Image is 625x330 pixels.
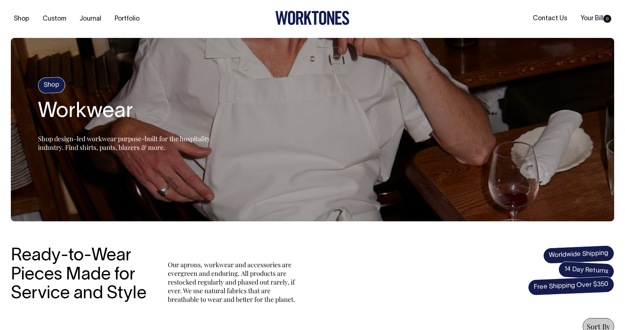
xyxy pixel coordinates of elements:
a: Custom [40,13,69,25]
a: Contact Us [530,13,570,25]
h1: Workwear [38,100,219,123]
a: Portfolio [112,13,143,25]
h4: Shop [38,77,65,94]
a: Shop [11,13,32,25]
span: Free Shipping Over $350 [528,276,615,296]
span: Shop design-led workwear purpose-built for the hospitality industry. Find shirts, pants, blazers ... [38,134,210,152]
span: Worldwide Shipping [543,245,615,264]
p: Our aprons, workwear and accessories are evergreen and enduring. All products are restocked regul... [168,260,298,304]
h3: Ready-to-Wear Pieces Made for Service and Style [11,247,152,304]
a: Journal [77,13,104,25]
a: Your Bill0 [578,13,614,25]
span: 0 [603,15,611,23]
span: 14 Day Returns [558,261,615,280]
